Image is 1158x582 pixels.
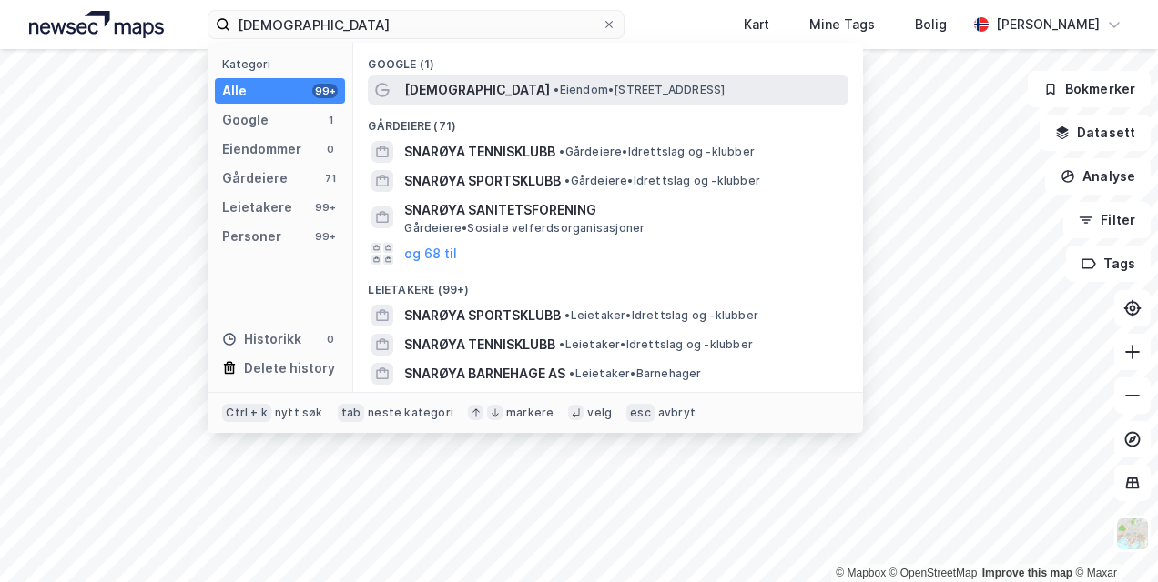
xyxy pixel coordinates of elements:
[1045,158,1151,195] button: Analyse
[404,170,561,192] span: SNARØYA SPORTSKLUBB
[915,14,947,35] div: Bolig
[404,79,550,101] span: [DEMOGRAPHIC_DATA]
[222,57,345,71] div: Kategori
[312,84,338,98] div: 99+
[1067,495,1158,582] div: Kontrollprogram for chat
[404,141,555,163] span: SNARØYA TENNISKLUBB
[353,268,863,301] div: Leietakere (99+)
[312,229,338,244] div: 99+
[554,83,725,97] span: Eiendom • [STREET_ADDRESS]
[222,138,301,160] div: Eiendommer
[564,308,758,323] span: Leietaker • Idrettslag og -klubber
[368,406,453,420] div: neste kategori
[353,105,863,137] div: Gårdeiere (71)
[506,406,554,420] div: markere
[29,11,164,38] img: logo.a4113a55bc3d86da70a041830d287a7e.svg
[222,226,281,247] div: Personer
[323,332,338,346] div: 0
[404,243,457,265] button: og 68 til
[569,366,701,381] span: Leietaker • Barnehager
[564,174,570,187] span: •
[658,406,696,420] div: avbryt
[222,404,271,422] div: Ctrl + k
[569,366,574,380] span: •
[230,11,601,38] input: Søk på adresse, matrikkel, gårdeiere, leietakere eller personer
[559,337,564,351] span: •
[222,109,269,131] div: Google
[564,174,760,188] span: Gårdeiere • Idrettslag og -klubber
[244,357,335,379] div: Delete history
[338,404,365,422] div: tab
[323,113,338,127] div: 1
[587,406,612,420] div: velg
[404,334,555,356] span: SNARØYA TENNISKLUBB
[404,221,645,236] span: Gårdeiere • Sosiale velferdsorganisasjoner
[222,80,247,102] div: Alle
[1040,115,1151,151] button: Datasett
[809,14,875,35] div: Mine Tags
[404,305,561,326] span: SNARØYA SPORTSKLUBB
[626,404,655,422] div: esc
[222,196,292,218] div: Leietakere
[982,567,1072,579] a: Improve this map
[559,145,564,158] span: •
[353,43,863,75] div: Google (1)
[404,363,565,385] span: SNARØYA BARNEHAGE AS
[554,83,559,96] span: •
[1067,495,1158,582] iframe: Chat Widget
[1063,202,1151,238] button: Filter
[559,145,755,159] span: Gårdeiere • Idrettslag og -klubber
[222,167,288,189] div: Gårdeiere
[323,142,338,156] div: 0
[744,14,769,35] div: Kart
[836,567,886,579] a: Mapbox
[889,567,978,579] a: OpenStreetMap
[1028,71,1151,107] button: Bokmerker
[323,171,338,186] div: 71
[222,328,301,350] div: Historikk
[275,406,323,420] div: nytt søk
[1066,246,1151,282] button: Tags
[404,199,841,221] span: SNARØYA SANITETSFORENING
[996,14,1100,35] div: [PERSON_NAME]
[312,200,338,215] div: 99+
[559,337,753,352] span: Leietaker • Idrettslag og -klubber
[564,308,570,322] span: •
